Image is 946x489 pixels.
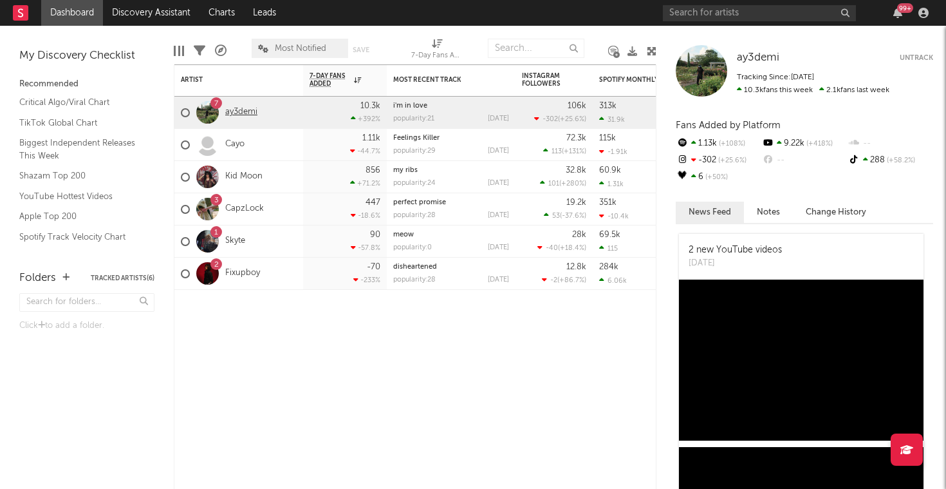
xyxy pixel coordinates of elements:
div: ( ) [534,115,586,123]
a: meow [393,231,414,238]
span: +131 % [564,148,584,155]
div: My Discovery Checklist [19,48,154,64]
button: Tracked Artists(6) [91,275,154,282]
div: popularity: 24 [393,180,436,187]
a: Spotify Track Velocity Chart [19,230,142,244]
div: 7-Day Fans Added (7-Day Fans Added) [411,32,463,70]
a: i'm in love [393,102,427,110]
div: [DATE] [689,257,782,270]
a: Apple Top 200 [19,209,142,224]
div: A&R Pipeline [215,32,227,70]
div: Recommended [19,77,154,92]
div: -233 % [353,276,380,284]
div: +392 % [351,115,380,123]
div: 90 [370,231,380,239]
a: Cayo [225,139,245,150]
span: -302 [543,116,558,123]
span: Fans Added by Platform [676,120,781,130]
a: perfect promise [393,199,446,206]
div: ( ) [540,179,586,187]
a: Biggest Independent Releases This Week [19,136,142,162]
span: +280 % [561,180,584,187]
button: Untrack [900,52,933,64]
div: 313k [599,102,617,110]
div: disheartened [393,264,509,271]
span: +58.2 % [885,157,915,164]
a: TikTok Global Chart [19,116,142,130]
div: 288 [848,152,933,169]
span: +108 % [717,140,745,148]
span: 2.1k fans last week [737,86,889,94]
span: 53 [552,213,560,220]
span: +25.6 % [560,116,584,123]
div: -57.8 % [351,244,380,252]
a: CapzLock [225,204,264,215]
div: +71.2 % [350,179,380,187]
div: [DATE] [488,115,509,122]
div: ( ) [542,276,586,284]
div: 31.9k [599,115,625,124]
div: [DATE] [488,212,509,219]
a: disheartened [393,264,437,271]
div: i'm in love [393,102,509,110]
span: Most Notified [275,44,326,53]
div: popularity: 29 [393,148,436,155]
div: -- [761,152,847,169]
div: [DATE] [488,148,509,155]
div: ( ) [544,211,586,220]
a: ay3demi [737,52,779,64]
div: -1.91k [599,148,627,156]
div: [DATE] [488,276,509,283]
div: 7-Day Fans Added (7-Day Fans Added) [411,48,463,64]
div: 72.3k [566,134,586,142]
div: 1.11k [362,134,380,142]
div: Feelings Killer [393,135,509,142]
span: -2 [550,277,557,284]
a: Fixupboy [225,268,260,279]
span: 7-Day Fans Added [310,72,351,88]
div: 6 [676,169,761,186]
div: 69.5k [599,231,620,239]
button: Notes [744,202,793,223]
span: +86.7 % [559,277,584,284]
div: 856 [366,166,380,175]
div: ( ) [543,147,586,155]
div: -- [848,135,933,152]
button: Save [353,46,369,53]
span: +50 % [703,174,728,181]
div: 99 + [897,3,913,13]
div: Folders [19,271,56,286]
a: Kid Moon [225,171,263,182]
a: my ribs [393,167,418,174]
button: News Feed [676,202,744,223]
div: 32.8k [566,166,586,175]
div: 28k [572,231,586,239]
span: Tracking Since: [DATE] [737,73,814,81]
div: perfect promise [393,199,509,206]
span: +418 % [804,140,833,148]
div: popularity: 28 [393,212,436,219]
div: 284k [599,263,618,271]
div: Edit Columns [174,32,184,70]
span: ay3demi [737,52,779,63]
div: 1.31k [599,180,624,188]
div: 60.9k [599,166,621,175]
input: Search for artists [663,5,856,21]
div: 106k [568,102,586,110]
div: 115k [599,134,616,142]
div: 19.2k [566,198,586,207]
a: YouTube Hottest Videos [19,189,142,204]
span: -37.6 % [562,213,584,220]
div: 447 [366,198,380,207]
div: 10.3k [360,102,380,110]
a: ay3demi [225,107,257,118]
div: -10.4k [599,212,629,220]
button: 99+ [893,8,902,18]
div: [DATE] [488,244,509,251]
a: Feelings Killer [393,135,440,142]
div: -302 [676,152,761,169]
div: 115 [599,244,618,253]
div: [DATE] [488,180,509,187]
div: Click to add a folder. [19,318,154,334]
div: -70 [367,263,380,271]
